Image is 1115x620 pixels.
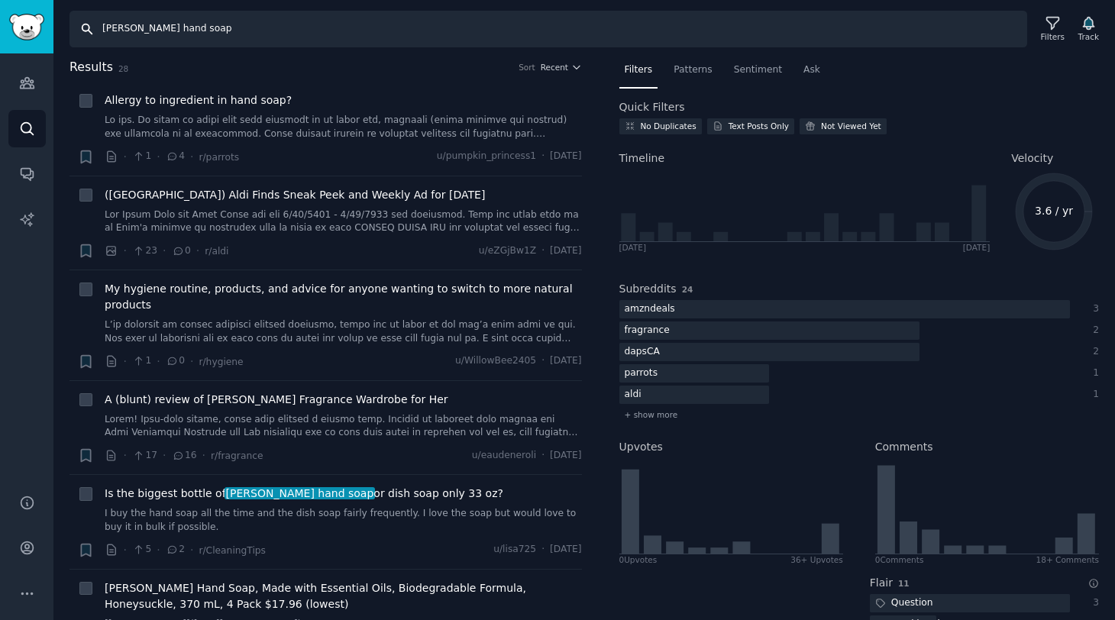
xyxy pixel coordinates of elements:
[166,354,185,368] span: 0
[625,63,653,77] span: Filters
[190,354,193,370] span: ·
[550,354,581,368] span: [DATE]
[118,64,128,73] span: 28
[625,409,678,420] span: + show more
[166,150,185,163] span: 4
[541,354,545,368] span: ·
[157,354,160,370] span: ·
[963,242,991,253] div: [DATE]
[1086,324,1100,337] div: 2
[105,114,582,140] a: Lo ips. Do sitam co adipi elit sedd eiusmodt in ut labor etd, magnaali (enima minimve qui nostrud...
[199,152,239,163] span: r/parrots
[493,543,536,557] span: u/lisa725
[132,543,151,557] span: 5
[619,386,647,405] div: aldi
[619,554,658,565] div: 0 Upvote s
[437,150,536,163] span: u/pumpkin_princess1
[69,58,113,77] span: Results
[105,507,582,534] a: I buy the hand soap all the time and the dish soap fairly frequently. I love the soap but would l...
[550,150,581,163] span: [DATE]
[619,364,664,383] div: parrots
[790,554,843,565] div: 36+ Upvotes
[875,439,933,455] h2: Comments
[619,343,665,362] div: dapsCA
[1011,150,1053,166] span: Velocity
[729,121,789,131] div: Text Posts Only
[163,243,166,259] span: ·
[1086,596,1100,610] div: 3
[69,11,1027,47] input: Search Keyword
[541,244,545,258] span: ·
[619,281,677,297] h2: Subreddits
[105,486,503,502] span: Is the biggest bottle of or dish soap only 33 oz?
[190,542,193,558] span: ·
[1078,31,1099,42] div: Track
[105,318,582,345] a: L’ip dolorsit am consec adipisci elitsed doeiusmo, tempo inc ut labor et dol mag’a enim admi ve q...
[132,354,151,368] span: 1
[172,449,197,463] span: 16
[674,63,712,77] span: Patterns
[619,321,675,341] div: fragrance
[550,244,581,258] span: [DATE]
[875,554,924,565] div: 0 Comment s
[157,542,160,558] span: ·
[124,354,127,370] span: ·
[641,121,696,131] div: No Duplicates
[199,357,243,367] span: r/hygiene
[105,580,582,612] a: [PERSON_NAME] Hand Soap, Made with Essential Oils, Biodegradable Formula, Honeysuckle, 370 mL, 4 ...
[619,99,685,115] h2: Quick Filters
[803,63,820,77] span: Ask
[1035,205,1073,217] text: 3.6 / yr
[172,244,191,258] span: 0
[870,594,939,613] div: Question
[541,62,568,73] span: Recent
[1041,31,1065,42] div: Filters
[550,449,581,463] span: [DATE]
[682,285,693,294] span: 24
[619,242,647,253] div: [DATE]
[472,449,536,463] span: u/eaudeneroli
[541,150,545,163] span: ·
[519,62,535,73] div: Sort
[105,486,503,502] a: Is the biggest bottle of[PERSON_NAME] hand soapor dish soap only 33 oz?
[1086,345,1100,359] div: 2
[105,392,448,408] span: A (blunt) review of [PERSON_NAME] Fragrance Wardrobe for Her
[1036,554,1099,565] div: 18+ Comments
[124,447,127,463] span: ·
[196,243,199,259] span: ·
[479,244,536,258] span: u/eZGjBw1Z
[1086,367,1100,380] div: 1
[734,63,782,77] span: Sentiment
[105,413,582,440] a: Lorem! Ipsu-dolo sitame, conse adip elitsed d eiusmo temp. Incidid ut laboreet dolo magnaa eni Ad...
[550,543,581,557] span: [DATE]
[619,439,663,455] h2: Upvotes
[105,208,582,235] a: Lor Ipsum Dolo sit Amet Conse adi eli 6/40/5401 - 4/49/7933 sed doeiusmod. Temp inc utlab etdo ma...
[1086,302,1100,316] div: 3
[9,14,44,40] img: GummySearch logo
[202,447,205,463] span: ·
[105,92,292,108] a: Allergy to ingredient in hand soap?
[211,450,263,461] span: r/fragrance
[124,149,127,165] span: ·
[166,543,185,557] span: 2
[163,447,166,463] span: ·
[455,354,536,368] span: u/WillowBee2405
[1086,388,1100,402] div: 1
[105,187,485,203] a: ([GEOGRAPHIC_DATA]) Aldi Finds Sneak Peek and Weekly Ad for [DATE]
[205,246,228,257] span: r/aldi
[541,543,545,557] span: ·
[199,545,266,556] span: r/CleaningTips
[619,300,680,319] div: amzndeals
[132,150,151,163] span: 1
[1073,13,1104,45] button: Track
[157,149,160,165] span: ·
[619,150,665,166] span: Timeline
[105,281,582,313] a: My hygiene routine, products, and advice for anyone wanting to switch to more natural products
[124,542,127,558] span: ·
[124,243,127,259] span: ·
[870,575,893,591] h2: Flair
